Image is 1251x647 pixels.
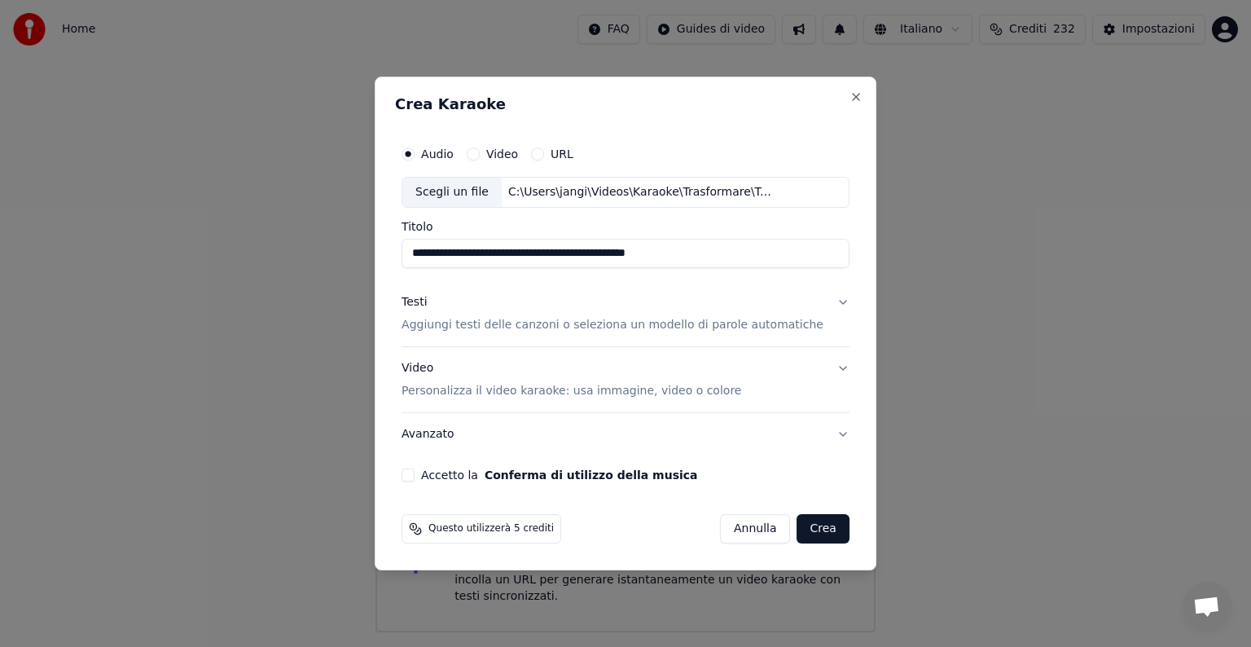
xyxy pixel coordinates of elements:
button: VideoPersonalizza il video karaoke: usa immagine, video o colore [402,347,849,412]
span: Questo utilizzerà 5 crediti [428,522,554,535]
button: Avanzato [402,413,849,456]
label: Titolo [402,221,849,232]
p: Personalizza il video karaoke: usa immagine, video o colore [402,383,741,399]
div: Testi [402,294,427,310]
button: TestiAggiungi testi delle canzoni o seleziona un modello di parole automatiche [402,281,849,346]
button: Annulla [720,514,791,544]
div: C:\Users\jangi\Videos\Karaoke\Trasformare\Tracce\Dimentichiamoci questa città - [PERSON_NAME].mp3 [502,184,779,200]
button: Crea [797,514,849,544]
label: Audio [421,148,454,160]
div: Video [402,360,741,399]
p: Aggiungi testi delle canzoni o seleziona un modello di parole automatiche [402,317,823,333]
button: Accetto la [485,469,698,481]
label: Video [486,148,518,160]
div: Scegli un file [402,178,502,207]
label: URL [551,148,573,160]
h2: Crea Karaoke [395,97,856,112]
label: Accetto la [421,469,697,481]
